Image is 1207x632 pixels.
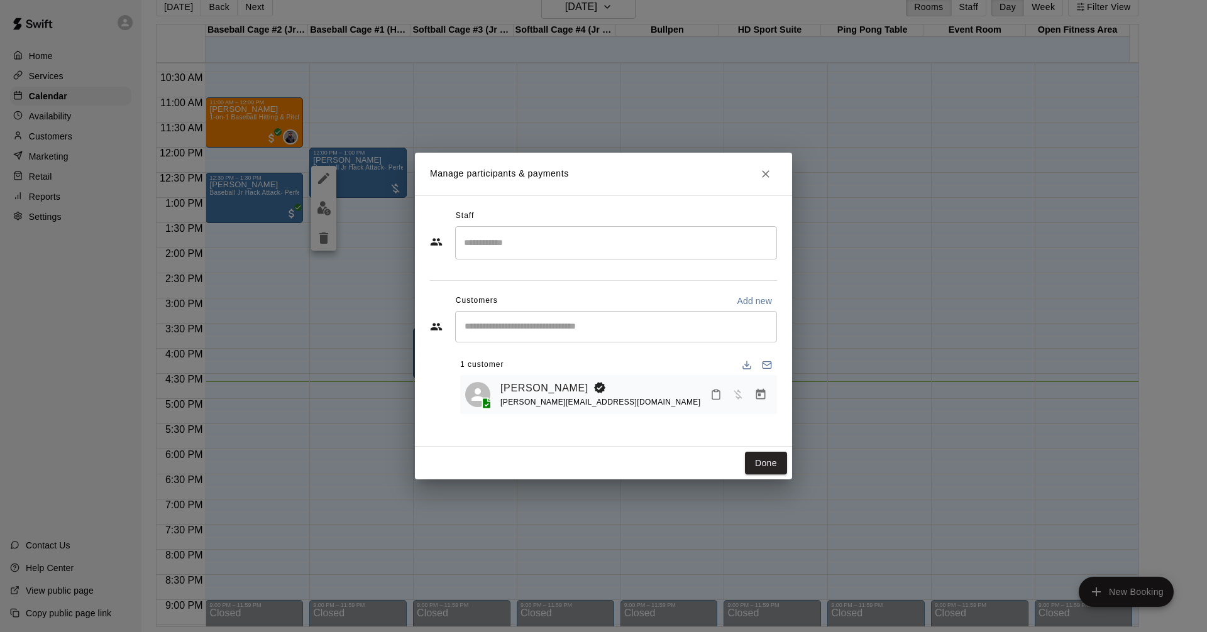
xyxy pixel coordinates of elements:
span: Staff [456,206,474,226]
button: Manage bookings & payment [749,383,772,406]
span: Has not paid [727,388,749,399]
div: Chris Bonden [465,382,490,407]
span: 1 customer [460,355,504,375]
button: Mark attendance [705,384,727,405]
svg: Staff [430,236,443,248]
svg: Customers [430,320,443,333]
button: Download list [737,355,757,375]
svg: Booking Owner [593,381,606,394]
div: Start typing to search customers... [455,311,777,342]
button: Close [754,163,777,185]
span: [PERSON_NAME][EMAIL_ADDRESS][DOMAIN_NAME] [500,398,700,406]
p: Manage participants & payments [430,167,569,180]
div: Search staff [455,226,777,259]
a: [PERSON_NAME] [500,380,588,396]
p: Add new [737,295,772,307]
button: Email participants [757,355,777,375]
button: Add new [732,291,777,311]
span: Customers [456,291,498,311]
button: Done [745,452,787,475]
